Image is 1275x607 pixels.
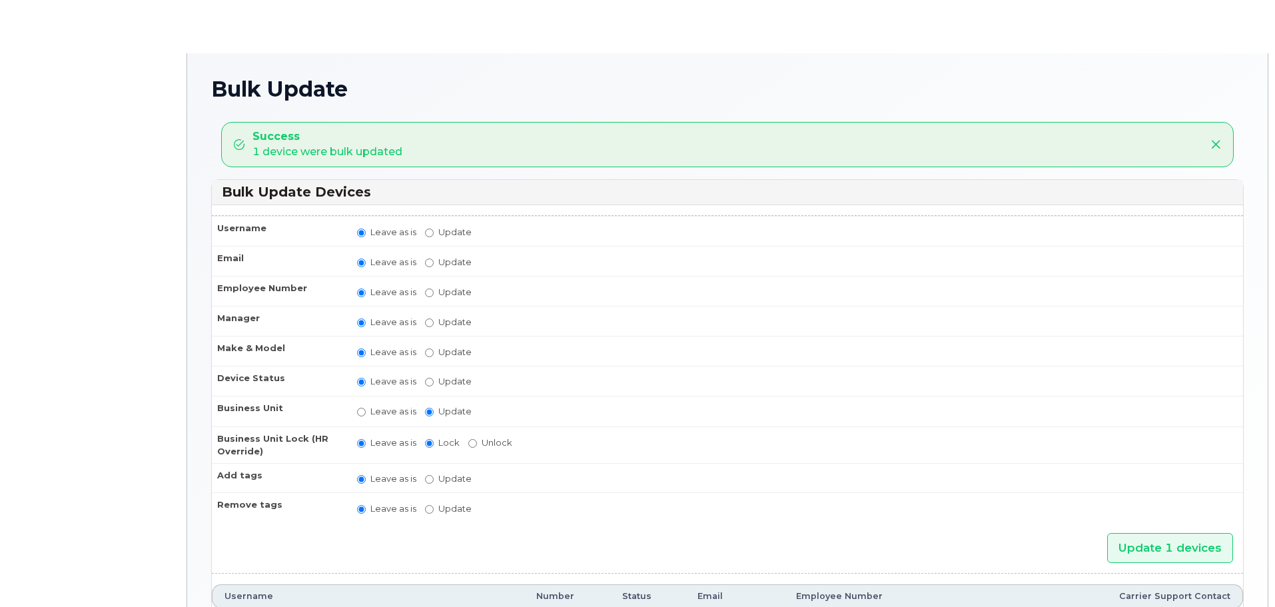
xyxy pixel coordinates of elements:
label: Update [425,502,472,515]
input: Lock [425,439,434,448]
div: 1 device were bulk updated [252,129,402,160]
label: Update [425,472,472,485]
label: Leave as is [357,316,416,328]
input: Update [425,289,434,297]
label: Update [425,346,472,358]
th: Remove tags [212,492,345,522]
input: Leave as is [357,348,366,357]
input: Leave as is [357,408,366,416]
label: Update [425,375,472,388]
input: Leave as is [357,378,366,386]
h3: Bulk Update Devices [222,183,1233,201]
label: Leave as is [357,405,416,418]
input: Update 1 devices [1107,533,1233,563]
input: Update [425,348,434,357]
input: Update [425,505,434,514]
input: Update [425,318,434,327]
input: Leave as is [357,289,366,297]
th: Add tags [212,463,345,493]
label: Update [425,226,472,239]
input: Update [425,259,434,267]
input: Leave as is [357,259,366,267]
label: Leave as is [357,375,416,388]
strong: Success [252,129,402,145]
input: Leave as is [357,318,366,327]
input: Update [425,475,434,484]
label: Leave as is [357,256,416,269]
input: Update [425,378,434,386]
label: Leave as is [357,226,416,239]
label: Update [425,286,472,299]
th: Username [212,216,345,246]
input: Leave as is [357,229,366,237]
input: Update [425,408,434,416]
th: Manager [212,306,345,336]
th: Email [212,246,345,276]
label: Leave as is [357,286,416,299]
label: Leave as is [357,346,416,358]
th: Employee Number [212,276,345,306]
label: Update [425,405,472,418]
th: Make & Model [212,336,345,366]
th: Device Status [212,366,345,396]
input: Leave as is [357,475,366,484]
input: Leave as is [357,439,366,448]
input: Leave as is [357,505,366,514]
p: You must select categories for all accounting types if you use partial accounting categories [357,418,1231,430]
label: Lock [425,436,460,449]
label: Update [425,256,472,269]
label: Leave as is [357,472,416,485]
label: Update [425,316,472,328]
h1: Bulk Update [211,77,1244,101]
label: Leave as is [357,502,416,515]
input: Update [425,229,434,237]
input: Unlock [468,439,477,448]
th: Business Unit Lock (HR Override) [212,426,345,462]
label: Leave as is [357,436,416,449]
th: Business Unit [212,396,345,426]
label: Unlock [468,436,512,449]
